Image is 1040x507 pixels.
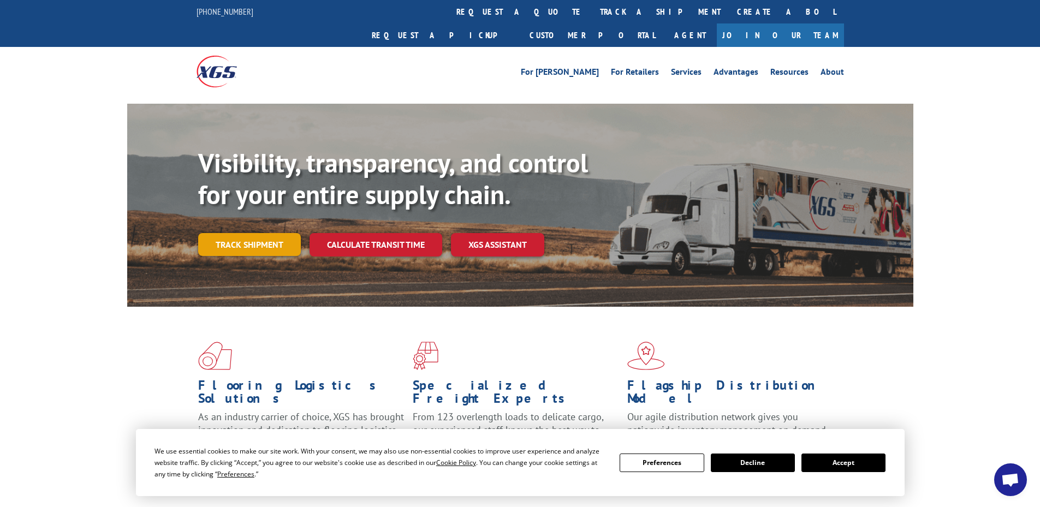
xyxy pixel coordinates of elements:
button: Decline [711,454,795,472]
h1: Specialized Freight Experts [413,379,619,410]
span: Our agile distribution network gives you nationwide inventory management on demand. [627,410,828,436]
img: xgs-icon-total-supply-chain-intelligence-red [198,342,232,370]
a: Track shipment [198,233,301,256]
div: Cookie Consent Prompt [136,429,905,496]
a: For Retailers [611,68,659,80]
a: Services [671,68,702,80]
a: XGS ASSISTANT [451,233,544,257]
h1: Flagship Distribution Model [627,379,834,410]
a: Resources [770,68,809,80]
a: For [PERSON_NAME] [521,68,599,80]
h1: Flooring Logistics Solutions [198,379,405,410]
a: About [821,68,844,80]
a: Agent [663,23,717,47]
span: As an industry carrier of choice, XGS has brought innovation and dedication to flooring logistics... [198,410,404,449]
a: Customer Portal [521,23,663,47]
a: [PHONE_NUMBER] [197,6,253,17]
img: xgs-icon-focused-on-flooring-red [413,342,438,370]
b: Visibility, transparency, and control for your entire supply chain. [198,146,588,211]
span: Cookie Policy [436,458,476,467]
p: From 123 overlength loads to delicate cargo, our experienced staff knows the best way to move you... [413,410,619,459]
a: Advantages [714,68,758,80]
a: Request a pickup [364,23,521,47]
button: Preferences [620,454,704,472]
button: Accept [801,454,886,472]
a: Calculate transit time [310,233,442,257]
span: Preferences [217,469,254,479]
div: We use essential cookies to make our site work. With your consent, we may also use non-essential ... [154,445,607,480]
a: Open chat [994,463,1027,496]
a: Join Our Team [717,23,844,47]
img: xgs-icon-flagship-distribution-model-red [627,342,665,370]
